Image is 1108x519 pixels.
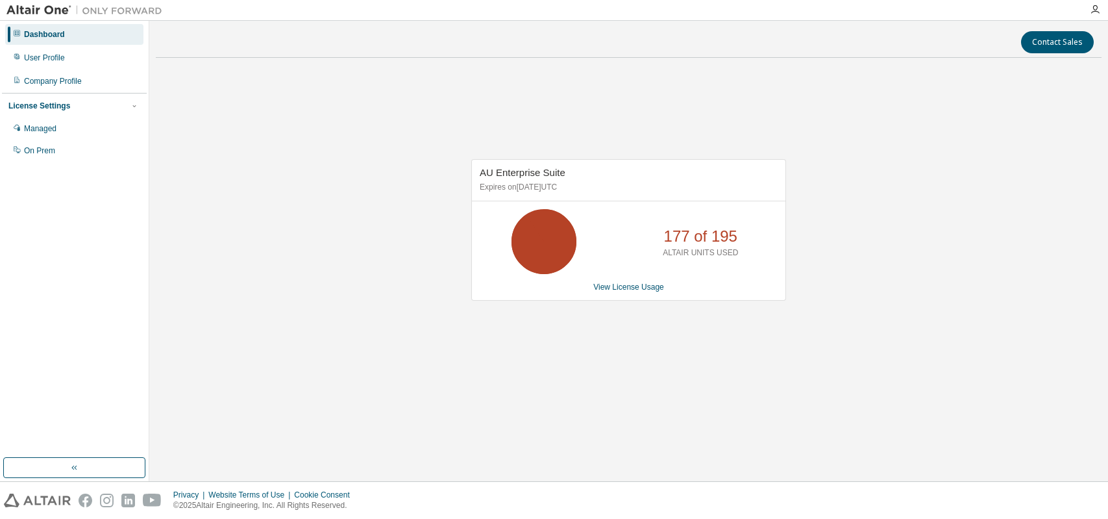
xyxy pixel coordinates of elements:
[173,500,358,511] p: © 2025 Altair Engineering, Inc. All Rights Reserved.
[24,76,82,86] div: Company Profile
[24,29,65,40] div: Dashboard
[480,167,565,178] span: AU Enterprise Suite
[143,494,162,507] img: youtube.svg
[121,494,135,507] img: linkedin.svg
[480,182,774,193] p: Expires on [DATE] UTC
[664,225,737,247] p: 177 of 195
[24,53,65,63] div: User Profile
[173,490,208,500] div: Privacy
[4,494,71,507] img: altair_logo.svg
[294,490,357,500] div: Cookie Consent
[24,146,55,156] div: On Prem
[100,494,114,507] img: instagram.svg
[79,494,92,507] img: facebook.svg
[1021,31,1094,53] button: Contact Sales
[24,123,56,134] div: Managed
[8,101,70,111] div: License Settings
[208,490,294,500] div: Website Terms of Use
[663,247,738,259] p: ALTAIR UNITS USED
[593,283,664,292] a: View License Usage
[6,4,169,17] img: Altair One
